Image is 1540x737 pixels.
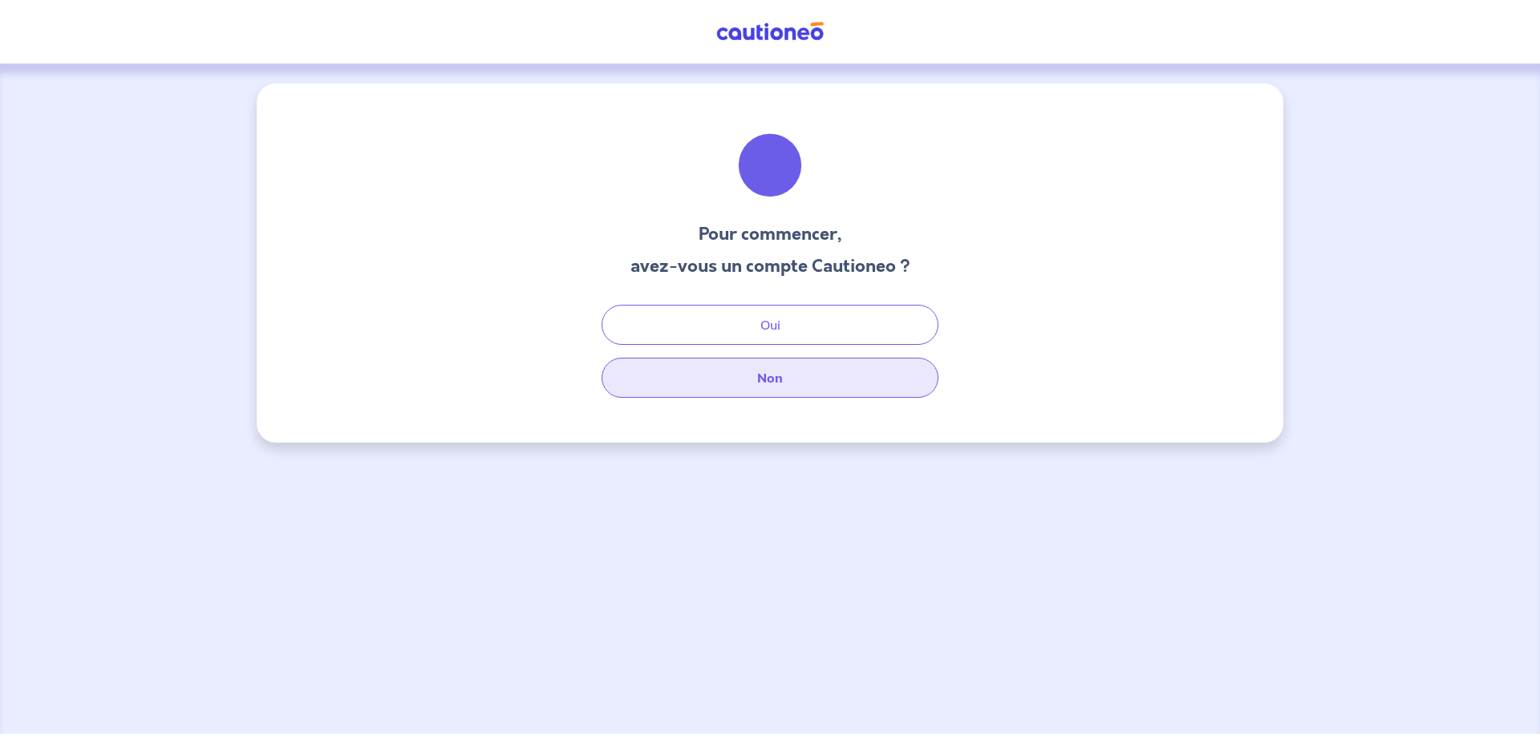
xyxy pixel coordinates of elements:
button: Non [602,358,938,398]
img: illu_welcome.svg [727,122,813,209]
button: Oui [602,305,938,345]
h3: avez-vous un compte Cautioneo ? [630,253,910,279]
h3: Pour commencer, [630,221,910,247]
img: Cautioneo [710,22,830,42]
